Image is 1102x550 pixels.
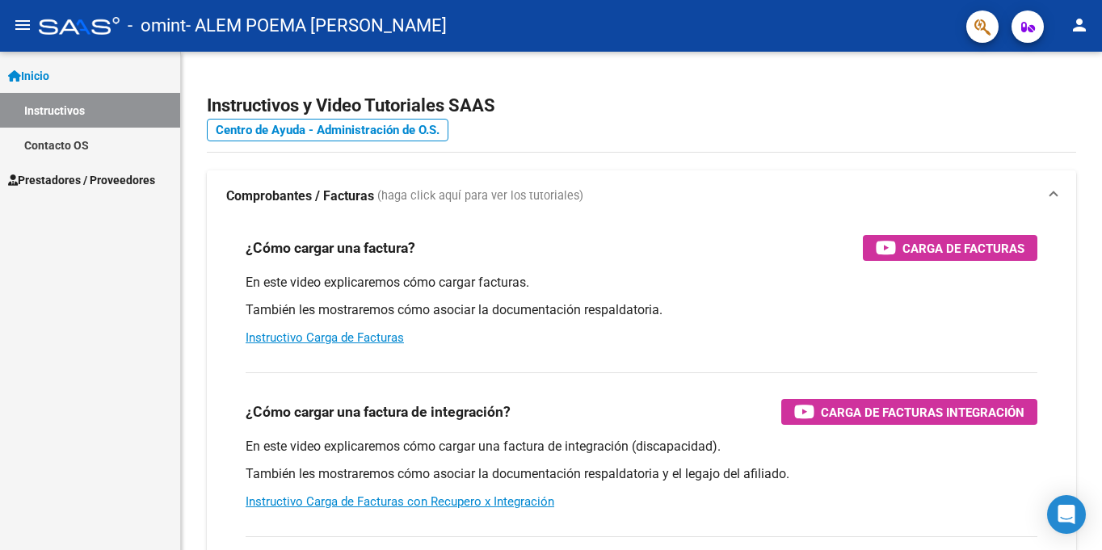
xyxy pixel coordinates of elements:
a: Instructivo Carga de Facturas con Recupero x Integración [246,494,554,509]
h2: Instructivos y Video Tutoriales SAAS [207,90,1076,121]
mat-icon: person [1070,15,1089,35]
span: Carga de Facturas [902,238,1024,258]
mat-expansion-panel-header: Comprobantes / Facturas (haga click aquí para ver los tutoriales) [207,170,1076,222]
button: Carga de Facturas [863,235,1037,261]
span: (haga click aquí para ver los tutoriales) [377,187,583,205]
div: Open Intercom Messenger [1047,495,1086,534]
p: También les mostraremos cómo asociar la documentación respaldatoria. [246,301,1037,319]
mat-icon: menu [13,15,32,35]
a: Centro de Ayuda - Administración de O.S. [207,119,448,141]
button: Carga de Facturas Integración [781,399,1037,425]
span: Carga de Facturas Integración [821,402,1024,422]
a: Instructivo Carga de Facturas [246,330,404,345]
h3: ¿Cómo cargar una factura de integración? [246,401,511,423]
p: También les mostraremos cómo asociar la documentación respaldatoria y el legajo del afiliado. [246,465,1037,483]
p: En este video explicaremos cómo cargar una factura de integración (discapacidad). [246,438,1037,456]
span: Prestadores / Proveedores [8,171,155,189]
strong: Comprobantes / Facturas [226,187,374,205]
span: - ALEM POEMA [PERSON_NAME] [186,8,447,44]
p: En este video explicaremos cómo cargar facturas. [246,274,1037,292]
h3: ¿Cómo cargar una factura? [246,237,415,259]
span: Inicio [8,67,49,85]
span: - omint [128,8,186,44]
